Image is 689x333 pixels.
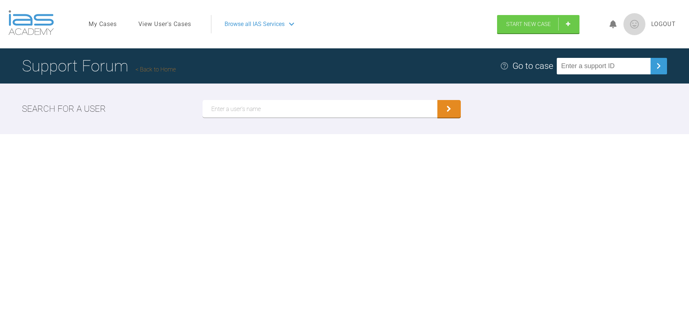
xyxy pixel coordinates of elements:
[557,58,651,74] input: Enter a support ID
[506,21,551,27] span: Start New Case
[653,60,664,72] img: chevronRight.28bd32b0.svg
[22,53,176,79] h1: Support Forum
[512,59,553,73] div: Go to case
[651,19,676,29] a: Logout
[8,10,54,35] img: logo-light.3e3ef733.png
[136,66,176,73] a: Back to Home
[22,102,106,116] h2: Search for a user
[497,15,579,33] a: Start New Case
[225,19,285,29] span: Browse all IAS Services
[623,13,645,35] img: profile.png
[89,19,117,29] a: My Cases
[138,19,191,29] a: View User's Cases
[500,62,509,70] img: help.e70b9f3d.svg
[203,100,437,118] input: Enter a user's name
